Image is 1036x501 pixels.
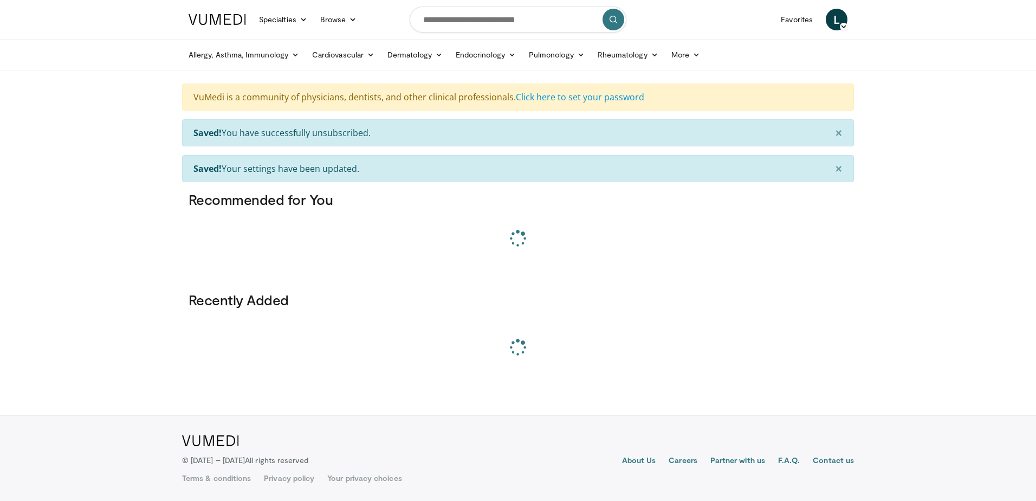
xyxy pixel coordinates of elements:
[516,91,644,103] a: Click here to set your password
[306,44,381,66] a: Cardiovascular
[449,44,522,66] a: Endocrinology
[622,455,656,468] a: About Us
[669,455,697,468] a: Careers
[189,14,246,25] img: VuMedi Logo
[826,9,847,30] a: L
[193,127,222,139] strong: Saved!
[182,44,306,66] a: Allergy, Asthma, Immunology
[182,83,854,111] div: VuMedi is a community of physicians, dentists, and other clinical professionals.
[522,44,591,66] a: Pulmonology
[182,119,854,146] div: You have successfully unsubscribed.
[778,455,800,468] a: F.A.Q.
[327,473,402,484] a: Your privacy choices
[189,291,847,309] h3: Recently Added
[710,455,765,468] a: Partner with us
[182,473,251,484] a: Terms & conditions
[824,120,853,146] button: ×
[774,9,819,30] a: Favorites
[252,9,314,30] a: Specialties
[182,155,854,182] div: Your settings have been updated.
[665,44,707,66] a: More
[813,455,854,468] a: Contact us
[193,163,222,175] strong: Saved!
[264,473,314,484] a: Privacy policy
[182,455,309,466] p: © [DATE] – [DATE]
[381,44,449,66] a: Dermatology
[591,44,665,66] a: Rheumatology
[824,156,853,182] button: ×
[410,7,626,33] input: Search topics, interventions
[314,9,364,30] a: Browse
[245,455,308,465] span: All rights reserved
[182,435,239,446] img: VuMedi Logo
[189,191,847,208] h3: Recommended for You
